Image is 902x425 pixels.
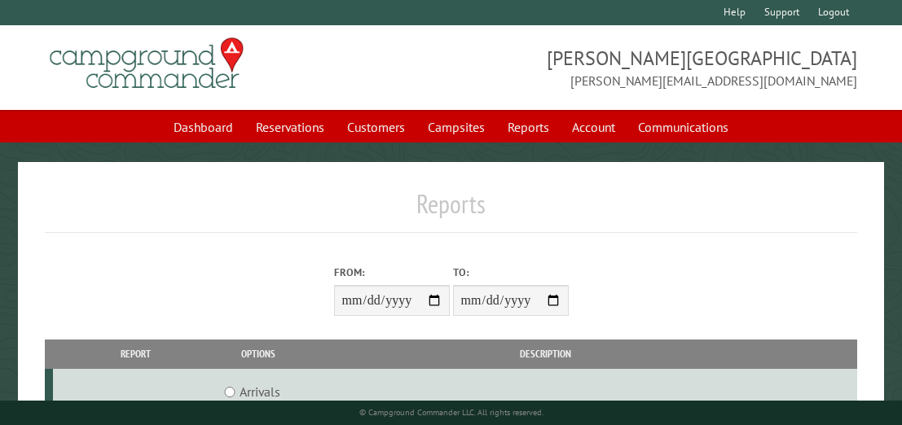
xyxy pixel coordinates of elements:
[453,265,569,280] label: To:
[45,188,856,233] h1: Reports
[45,32,249,95] img: Campground Commander
[164,112,243,142] a: Dashboard
[418,112,495,142] a: Campsites
[628,112,738,142] a: Communications
[240,382,280,401] label: Arrivals
[246,112,334,142] a: Reservations
[337,112,415,142] a: Customers
[451,45,857,90] span: [PERSON_NAME][GEOGRAPHIC_DATA] [PERSON_NAME][EMAIL_ADDRESS][DOMAIN_NAME]
[562,112,625,142] a: Account
[359,407,543,418] small: © Campground Commander LLC. All rights reserved.
[498,112,559,142] a: Reports
[334,265,450,280] label: From:
[300,340,792,368] th: Description
[53,340,218,368] th: Report
[218,340,300,368] th: Options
